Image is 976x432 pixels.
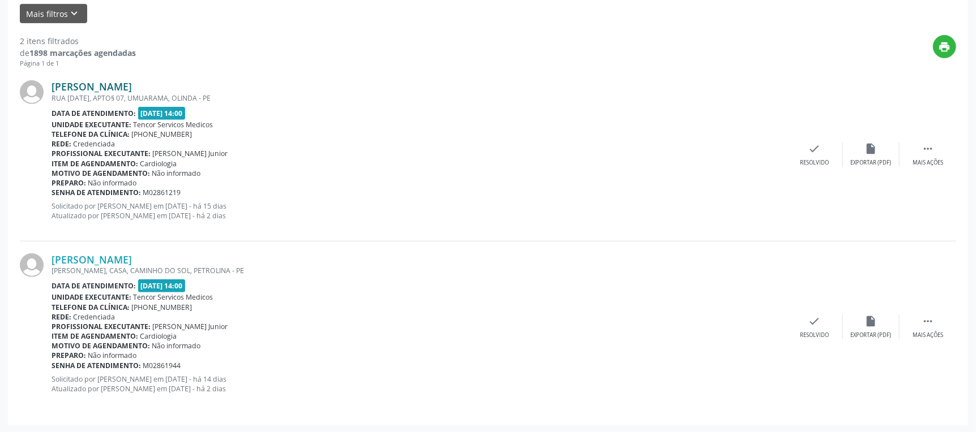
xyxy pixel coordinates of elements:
[52,341,150,351] b: Motivo de agendamento:
[52,120,131,129] b: Unidade executante:
[140,331,177,341] span: Cardiologia
[138,107,186,120] span: [DATE] 14:00
[20,59,136,68] div: Página 1 de 1
[20,80,44,104] img: img
[140,159,177,169] span: Cardiologia
[52,322,151,331] b: Profissional executante:
[52,374,786,394] p: Solicitado por [PERSON_NAME] em [DATE] - há 14 dias Atualizado por [PERSON_NAME] em [DATE] - há 2...
[800,159,829,167] div: Resolvido
[52,188,141,197] b: Senha de atendimento:
[52,139,71,149] b: Rede:
[933,35,956,58] button: print
[52,253,132,266] a: [PERSON_NAME]
[865,142,877,155] i: insert_drive_file
[152,341,201,351] span: Não informado
[851,331,892,339] div: Exportar (PDF)
[52,266,786,275] div: [PERSON_NAME], CASA, CAMINHO DO SOL, PETROLINA - PE
[153,149,228,158] span: [PERSON_NAME] Junior
[808,315,821,327] i: check
[69,7,81,20] i: keyboard_arrow_down
[52,201,786,221] p: Solicitado por [PERSON_NAME] em [DATE] - há 15 dias Atualizado por [PERSON_NAME] em [DATE] - há 2...
[20,4,87,24] button: Mais filtroskeyboard_arrow_down
[52,129,130,139] b: Telefone da clínica:
[52,169,150,178] b: Motivo de agendamento:
[52,149,151,158] b: Profissional executante:
[913,159,943,167] div: Mais ações
[143,361,181,370] span: M02861944
[134,292,213,302] span: Tencor Servicos Medicos
[88,351,137,360] span: Não informado
[52,361,141,370] b: Senha de atendimento:
[88,178,137,188] span: Não informado
[52,159,138,169] b: Item de agendamento:
[132,129,192,139] span: [PHONE_NUMBER]
[52,93,786,103] div: RUA [DATE], APTO§ 07, UMUARAMA, OLINDA - PE
[800,331,829,339] div: Resolvido
[922,315,934,327] i: 
[20,47,136,59] div: de
[138,279,186,292] span: [DATE] 14:00
[52,351,86,360] b: Preparo:
[851,159,892,167] div: Exportar (PDF)
[132,303,192,312] span: [PHONE_NUMBER]
[20,253,44,277] img: img
[52,178,86,188] b: Preparo:
[52,109,136,118] b: Data de atendimento:
[20,35,136,47] div: 2 itens filtrados
[52,281,136,291] b: Data de atendimento:
[74,139,115,149] span: Credenciada
[865,315,877,327] i: insert_drive_file
[74,312,115,322] span: Credenciada
[152,169,201,178] span: Não informado
[143,188,181,197] span: M02861219
[922,142,934,155] i: 
[153,322,228,331] span: [PERSON_NAME] Junior
[939,41,951,53] i: print
[52,312,71,322] b: Rede:
[52,303,130,312] b: Telefone da clínica:
[134,120,213,129] span: Tencor Servicos Medicos
[52,80,132,93] a: [PERSON_NAME]
[52,292,131,302] b: Unidade executante:
[29,47,136,58] strong: 1898 marcações agendadas
[913,331,943,339] div: Mais ações
[52,331,138,341] b: Item de agendamento:
[808,142,821,155] i: check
